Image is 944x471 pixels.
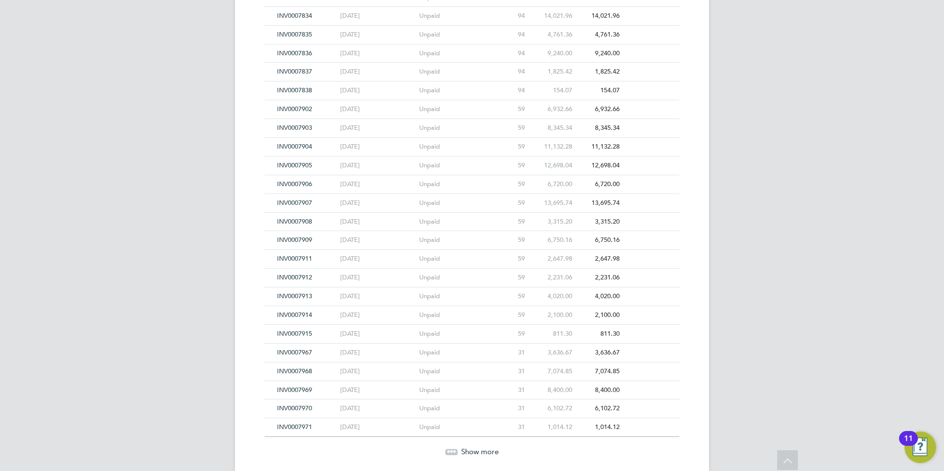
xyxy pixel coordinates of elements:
[277,198,312,207] span: INV0007907
[417,418,496,436] div: Unpaid
[338,381,417,399] div: [DATE]
[338,63,417,81] div: [DATE]
[527,231,575,249] div: 6,750.16
[575,231,622,249] div: 6,750.16
[496,175,527,194] div: 59
[496,362,527,381] div: 31
[338,26,417,44] div: [DATE]
[277,292,312,300] span: INV0007913
[575,381,622,399] div: 8,400.00
[496,81,527,100] div: 94
[575,100,622,118] div: 6,932.66
[575,175,622,194] div: 6,720.00
[527,344,575,362] div: 3,636.67
[575,269,622,287] div: 2,231.06
[527,362,575,381] div: 7,074.85
[496,138,527,156] div: 59
[338,250,417,268] div: [DATE]
[277,367,312,375] span: INV0007968
[496,119,527,137] div: 59
[575,418,622,436] div: 1,014.12
[338,175,417,194] div: [DATE]
[277,423,312,431] span: INV0007971
[417,194,496,212] div: Unpaid
[496,250,527,268] div: 59
[575,287,622,306] div: 4,020.00
[417,269,496,287] div: Unpaid
[527,44,575,63] div: 9,240.00
[338,269,417,287] div: [DATE]
[417,381,496,399] div: Unpaid
[338,344,417,362] div: [DATE]
[417,344,496,362] div: Unpaid
[338,194,417,212] div: [DATE]
[417,44,496,63] div: Unpaid
[575,325,622,343] div: 811.30
[575,119,622,137] div: 8,345.34
[496,157,527,175] div: 59
[575,26,622,44] div: 4,761.36
[277,180,312,188] span: INV0007906
[575,63,622,81] div: 1,825.42
[277,254,312,263] span: INV0007911
[417,250,496,268] div: Unpaid
[575,194,622,212] div: 13,695.74
[527,418,575,436] div: 1,014.12
[338,44,417,63] div: [DATE]
[527,306,575,324] div: 2,100.00
[417,7,496,25] div: Unpaid
[338,100,417,118] div: [DATE]
[527,175,575,194] div: 6,720.00
[277,30,312,39] span: INV0007835
[277,329,312,338] span: INV0007915
[338,399,417,418] div: [DATE]
[417,325,496,343] div: Unpaid
[904,438,913,451] div: 11
[277,386,312,394] span: INV0007969
[527,250,575,268] div: 2,647.98
[277,49,312,57] span: INV0007836
[417,287,496,306] div: Unpaid
[496,306,527,324] div: 59
[496,44,527,63] div: 94
[496,63,527,81] div: 94
[277,273,312,281] span: INV0007912
[461,447,499,456] span: Show more
[277,105,312,113] span: INV0007902
[496,287,527,306] div: 59
[338,157,417,175] div: [DATE]
[338,119,417,137] div: [DATE]
[575,250,622,268] div: 2,647.98
[417,119,496,137] div: Unpaid
[417,399,496,418] div: Unpaid
[527,26,575,44] div: 4,761.36
[496,7,527,25] div: 94
[338,418,417,436] div: [DATE]
[575,7,622,25] div: 14,021.96
[277,67,312,76] span: INV0007837
[575,344,622,362] div: 3,636.67
[338,213,417,231] div: [DATE]
[338,325,417,343] div: [DATE]
[417,138,496,156] div: Unpaid
[527,81,575,100] div: 154.07
[417,157,496,175] div: Unpaid
[277,235,312,244] span: INV0007909
[496,344,527,362] div: 31
[417,175,496,194] div: Unpaid
[277,404,312,412] span: INV0007970
[575,44,622,63] div: 9,240.00
[417,306,496,324] div: Unpaid
[496,213,527,231] div: 59
[527,213,575,231] div: 3,315.20
[527,119,575,137] div: 8,345.34
[496,381,527,399] div: 31
[496,325,527,343] div: 59
[277,348,312,356] span: INV0007967
[575,306,622,324] div: 2,100.00
[277,161,312,169] span: INV0007905
[905,432,936,463] button: Open Resource Center, 11 new notifications
[417,213,496,231] div: Unpaid
[338,138,417,156] div: [DATE]
[496,269,527,287] div: 59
